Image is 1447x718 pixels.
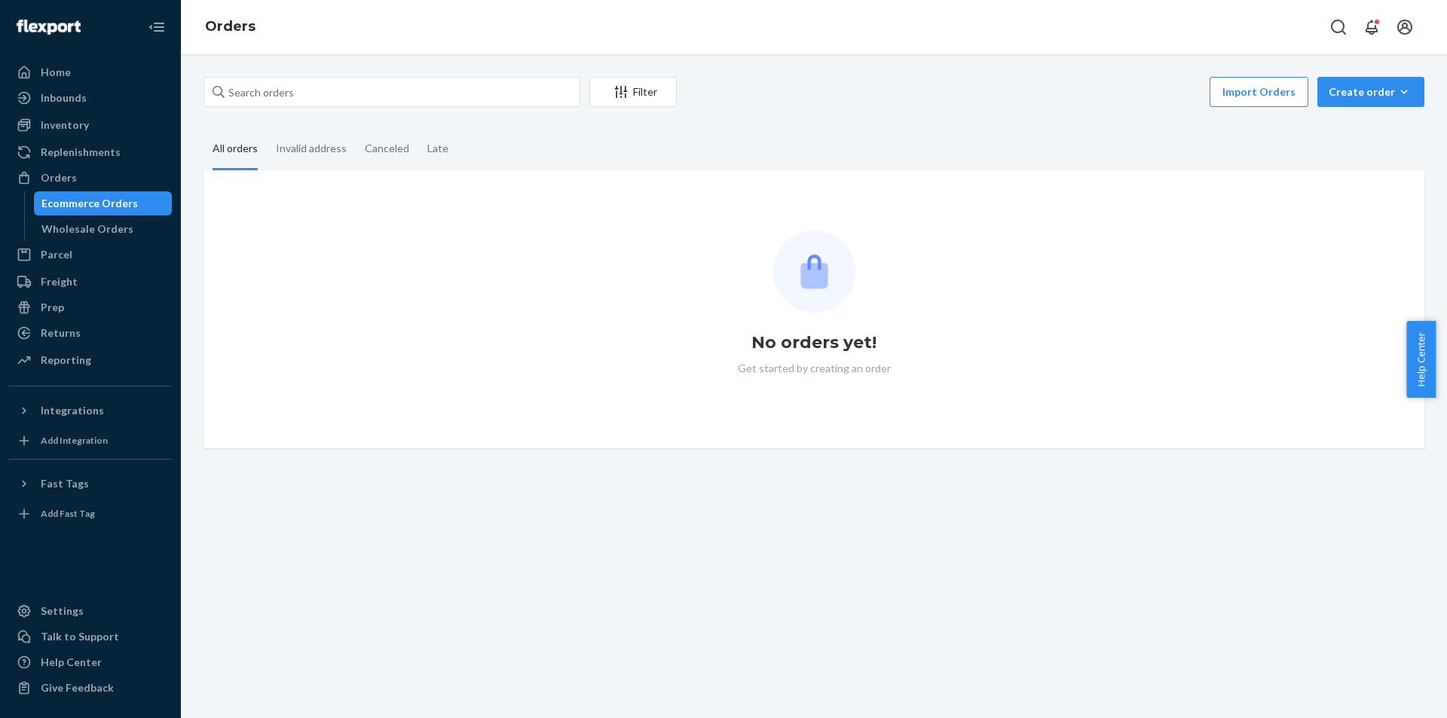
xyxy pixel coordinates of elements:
[9,270,172,294] a: Freight
[427,129,448,168] div: Late
[9,676,172,700] button: Give Feedback
[773,231,855,313] img: Empty list
[41,629,119,644] div: Talk to Support
[41,90,87,105] div: Inbounds
[213,129,258,170] div: All orders
[205,18,255,35] a: Orders
[41,680,114,695] div: Give Feedback
[142,12,172,42] button: Close Navigation
[41,222,133,237] div: Wholesale Orders
[9,429,172,453] a: Add Integration
[9,599,172,623] a: Settings
[41,170,77,185] div: Orders
[41,603,84,619] div: Settings
[589,77,677,107] button: Filter
[9,399,172,423] button: Integrations
[1323,12,1354,42] button: Open Search Box
[9,472,172,496] button: Fast Tags
[41,655,102,670] div: Help Center
[41,274,78,289] div: Freight
[590,84,676,99] div: Filter
[276,129,347,168] div: Invalid address
[41,507,95,520] div: Add Fast Tag
[9,113,172,137] a: Inventory
[41,403,104,418] div: Integrations
[9,650,172,674] a: Help Center
[9,60,172,84] a: Home
[1210,77,1308,107] button: Import Orders
[41,353,91,368] div: Reporting
[9,243,172,267] a: Parcel
[9,166,172,190] a: Orders
[365,129,409,168] div: Canceled
[9,502,172,526] a: Add Fast Tag
[41,65,71,80] div: Home
[34,191,173,215] a: Ecommerce Orders
[41,118,89,133] div: Inventory
[41,145,121,160] div: Replenishments
[41,325,81,341] div: Returns
[41,300,64,315] div: Prep
[9,295,172,319] a: Prep
[34,217,173,241] a: Wholesale Orders
[41,196,138,211] div: Ecommerce Orders
[738,361,891,376] p: Get started by creating an order
[1329,84,1413,99] div: Create order
[9,140,172,164] a: Replenishments
[9,321,172,345] a: Returns
[193,5,268,49] ol: breadcrumbs
[203,77,580,107] input: Search orders
[17,20,81,35] img: Flexport logo
[9,86,172,110] a: Inbounds
[1357,12,1387,42] button: Open notifications
[751,331,876,355] h1: No orders yet!
[9,625,172,649] a: Talk to Support
[41,476,89,491] div: Fast Tags
[41,247,72,262] div: Parcel
[1390,12,1420,42] button: Open account menu
[1317,77,1424,107] button: Create order
[1406,321,1436,398] button: Help Center
[9,348,172,372] a: Reporting
[41,434,108,447] div: Add Integration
